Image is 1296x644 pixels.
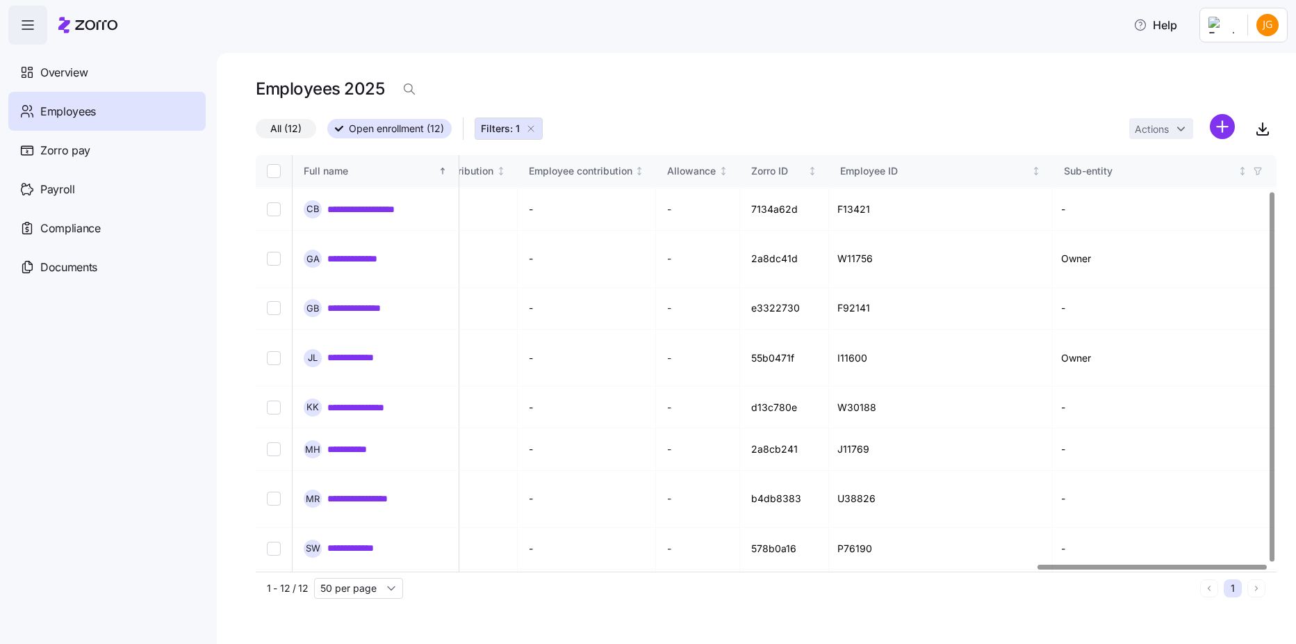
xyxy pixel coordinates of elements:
span: G B [306,304,320,313]
input: Select record 2 [267,202,281,216]
img: be28eee7940ff7541a673135d606113e [1256,14,1279,36]
div: Not sorted [1238,166,1247,176]
span: - [667,542,671,556]
span: Overview [40,64,88,81]
a: Zorro pay [8,131,206,170]
span: - [667,351,671,365]
span: - [667,301,671,315]
td: - [1053,188,1277,230]
td: 55b0471f [740,330,829,387]
div: Employee contribution [529,163,632,179]
td: J11769 [829,428,1053,470]
div: Allowance [667,163,716,179]
div: Sorted ascending [438,166,448,176]
td: - [518,428,657,470]
a: Employees [8,92,206,131]
td: - [518,528,657,570]
td: 578b0a16 [740,528,829,570]
span: - [667,252,671,266]
div: Employee ID [840,163,1029,179]
input: Select record 8 [267,492,281,506]
td: W30188 [829,387,1053,428]
span: Payroll [40,181,75,198]
span: K K [306,403,319,412]
input: Select record 9 [267,542,281,556]
div: Sub-entity [1064,163,1236,179]
td: d13c780e [740,387,829,428]
input: Select record 5 [267,351,281,365]
button: Help [1122,11,1188,39]
div: Zorro ID [751,163,805,179]
div: Not sorted [1031,166,1041,176]
th: Zorro IDNot sorted [740,155,829,187]
td: - [1053,428,1277,470]
span: Open enrollment (12) [349,120,444,138]
button: 1 [1224,579,1242,597]
span: - [667,492,671,506]
span: Compliance [40,220,101,237]
span: C B [306,204,320,214]
td: 2a8cb241 [740,428,829,470]
td: - [518,288,657,330]
td: - [1053,528,1277,570]
span: - [667,401,671,414]
a: Overview [8,53,206,92]
span: Filters: 1 [481,122,520,136]
div: Not sorted [719,166,728,176]
th: Employee contributionNot sorted [518,155,657,187]
td: 2a8dc41d [740,231,829,288]
span: Zorro pay [40,142,90,159]
td: 7134a62d [740,188,829,230]
span: M R [306,494,320,504]
input: Select record 3 [267,252,281,266]
a: Payroll [8,170,206,209]
button: Previous page [1200,579,1218,597]
th: AllowanceNot sorted [656,155,740,187]
td: - [518,231,657,288]
th: Sub-entityNot sorted [1053,155,1277,187]
td: Owner [1053,231,1277,288]
h1: Employees 2025 [256,78,384,99]
div: Full name [304,163,436,179]
span: - [667,202,671,216]
svg: add icon [1210,114,1235,139]
td: Owner [1053,330,1277,387]
span: - [667,442,671,456]
img: Employer logo [1208,17,1236,33]
input: Select record 4 [267,301,281,315]
input: Select record 6 [267,401,281,414]
td: - [1053,471,1277,528]
div: Not sorted [807,166,817,176]
div: Not sorted [634,166,644,176]
input: Select record 7 [267,442,281,456]
button: Filters: 1 [475,118,543,140]
a: Documents [8,248,206,287]
span: S W [306,544,320,553]
td: - [518,387,657,428]
span: G A [306,255,320,264]
td: - [518,330,657,387]
span: Documents [40,259,97,276]
div: Not sorted [496,166,506,176]
span: Actions [1135,124,1169,134]
td: b4db8383 [740,471,829,528]
td: I11600 [829,330,1053,387]
td: - [518,471,657,528]
th: Employee IDNot sorted [829,155,1053,187]
span: All (12) [270,120,302,138]
td: - [1053,387,1277,428]
td: - [1053,288,1277,330]
button: Next page [1247,579,1265,597]
td: U38826 [829,471,1053,528]
input: Select all records [267,164,281,178]
button: Actions [1129,118,1193,139]
a: Compliance [8,209,206,248]
td: e3322730 [740,288,829,330]
td: F13421 [829,188,1053,230]
span: M H [305,445,320,454]
td: F92141 [829,288,1053,330]
span: Help [1133,17,1177,33]
td: - [518,188,657,230]
td: P76190 [829,528,1053,570]
td: W11756 [829,231,1053,288]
